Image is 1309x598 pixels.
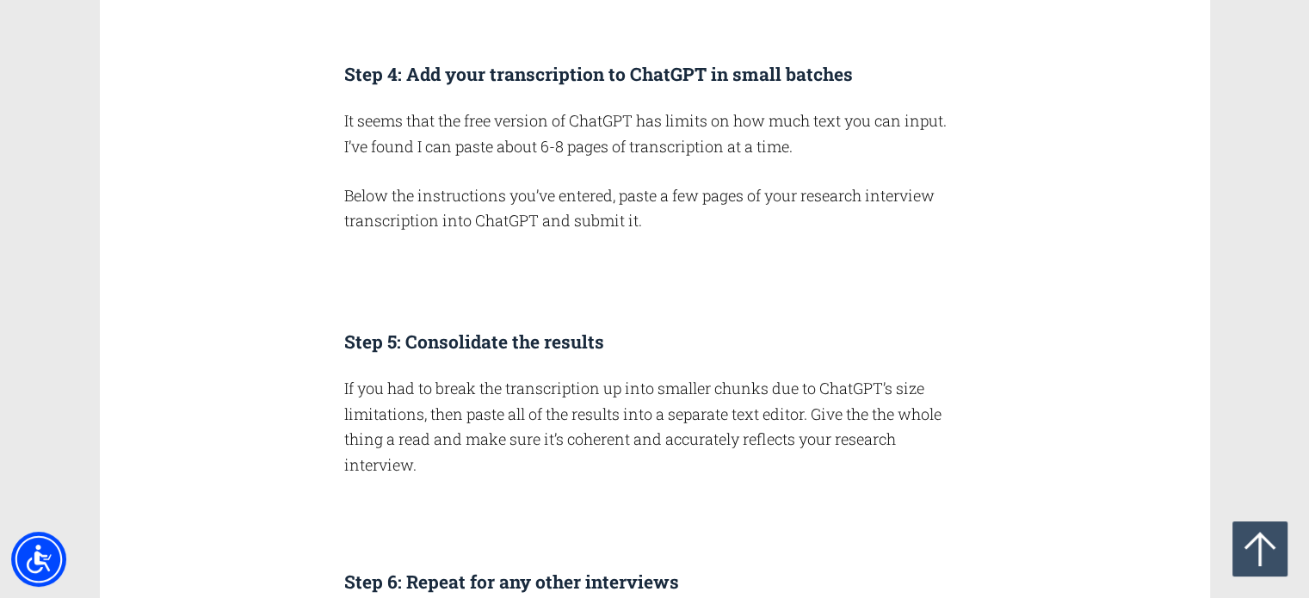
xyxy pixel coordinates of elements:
[344,61,965,89] h3: Step 4: Add your transcription to ChatGPT in small batches
[344,375,965,478] p: If you had to break the transcription up into smaller chunks due to ChatGPT’s size limitations, t...
[11,532,66,587] div: Accessibility Menu
[344,568,965,595] h3: Step 6: Repeat for any other interviews
[344,183,965,234] p: Below the instructions you’ve entered, paste a few pages of your research interview transcription...
[1232,521,1287,576] a: Go to top
[344,328,965,355] h3: Step 5: Consolidate the results
[344,108,965,159] p: It seems that the free version of ChatGPT has limits on how much text you can input. I’ve found I...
